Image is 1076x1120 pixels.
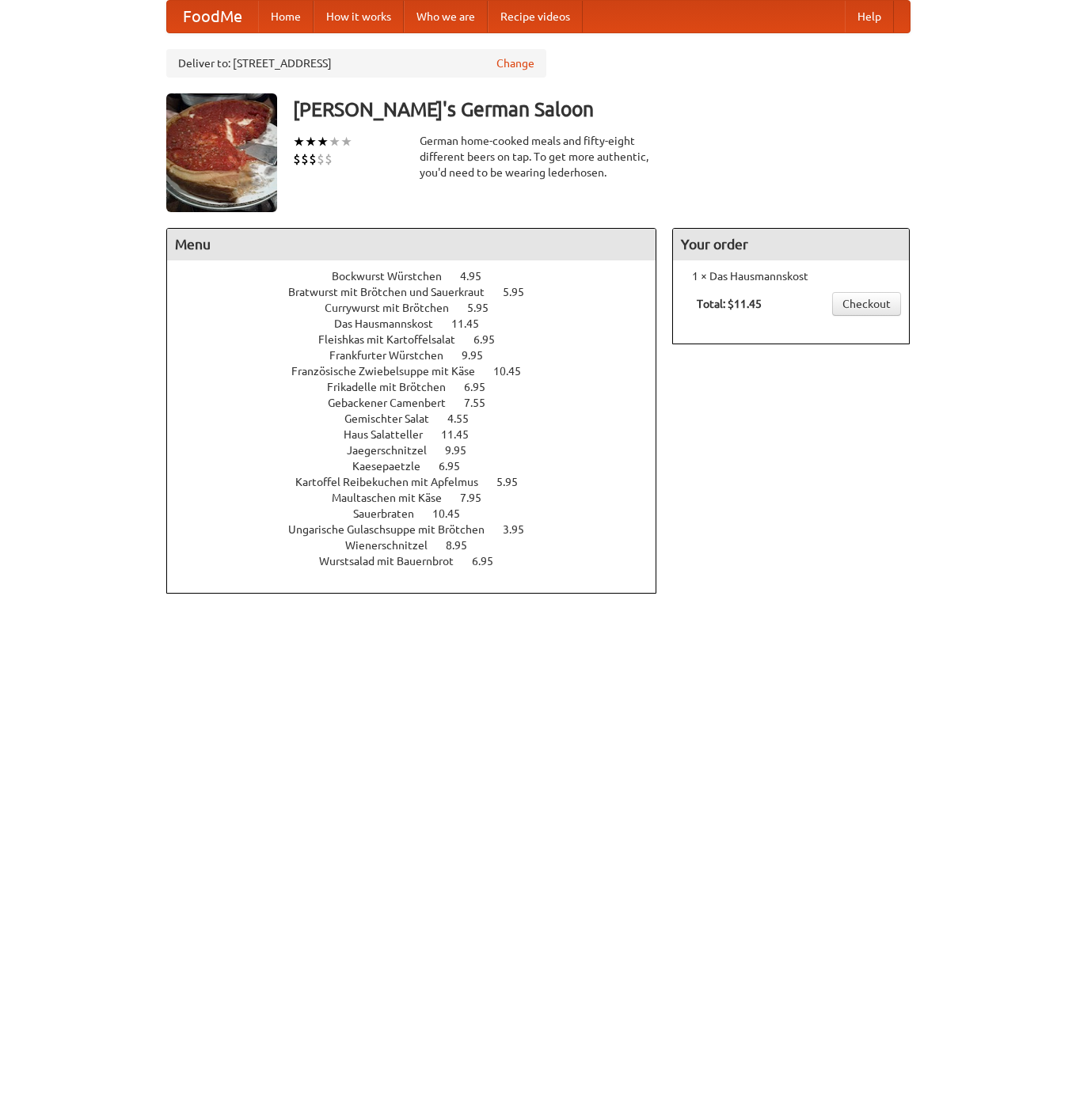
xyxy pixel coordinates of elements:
a: Gemischter Salat 4.55 [344,412,498,425]
a: Frikadelle mit Brötchen 6.95 [327,381,515,393]
span: 3.95 [503,523,540,536]
a: Checkout [832,292,901,316]
li: ★ [305,133,317,150]
a: Fleishkas mit Kartoffelsalat 6.95 [318,333,524,346]
li: $ [325,150,333,168]
li: $ [309,150,317,168]
a: Gebackener Camenbert 7.55 [328,397,515,409]
span: Das Hausmannskost [334,317,449,330]
a: Kartoffel Reibekuchen mit Apfelmus 5.95 [295,476,547,488]
span: 9.95 [445,444,482,457]
a: Jaegerschnitzel 9.95 [347,444,496,457]
li: 1 × Das Hausmannskost [681,268,901,284]
span: 5.95 [467,302,504,314]
a: Wurstsalad mit Bauernbrot 6.95 [319,555,523,568]
li: $ [317,150,325,168]
a: Französische Zwiebelsuppe mit Käse 10.45 [291,365,550,378]
span: Kaesepaetzle [352,460,436,473]
span: Haus Salatteller [344,428,439,441]
span: Bockwurst Würstchen [332,270,458,283]
a: Sauerbraten 10.45 [353,507,489,520]
a: Home [258,1,314,32]
a: Ungarische Gulaschsuppe mit Brötchen 3.95 [288,523,553,536]
a: Who we are [404,1,488,32]
h4: Your order [673,229,909,260]
span: 4.95 [460,270,497,283]
span: Maultaschen mit Käse [332,492,458,504]
span: Fleishkas mit Kartoffelsalat [318,333,471,346]
a: Maultaschen mit Käse 7.95 [332,492,511,504]
span: Ungarische Gulaschsuppe mit Brötchen [288,523,500,536]
a: Haus Salatteller 11.45 [344,428,498,441]
span: 9.95 [462,349,499,362]
span: 11.45 [451,317,495,330]
img: angular.jpg [166,93,277,212]
span: Jaegerschnitzel [347,444,443,457]
span: 6.95 [472,555,509,568]
li: $ [293,150,301,168]
span: Wienerschnitzel [345,539,443,552]
a: Change [496,55,534,71]
a: Help [845,1,894,32]
span: 7.95 [460,492,497,504]
a: Currywurst mit Brötchen 5.95 [325,302,518,314]
span: 7.55 [464,397,501,409]
a: Frankfurter Würstchen 9.95 [329,349,512,362]
span: Wurstsalad mit Bauernbrot [319,555,470,568]
a: Wienerschnitzel 8.95 [345,539,496,552]
a: Bratwurst mit Brötchen und Sauerkraut 5.95 [288,286,553,298]
a: FoodMe [167,1,258,32]
a: How it works [314,1,404,32]
a: Bockwurst Würstchen 4.95 [332,270,511,283]
span: Französische Zwiebelsuppe mit Käse [291,365,491,378]
span: Kartoffel Reibekuchen mit Apfelmus [295,476,494,488]
span: 4.55 [447,412,485,425]
span: Frikadelle mit Brötchen [327,381,462,393]
div: German home-cooked meals and fifty-eight different beers on tap. To get more authentic, you'd nee... [420,133,657,180]
li: ★ [293,133,305,150]
span: 6.95 [473,333,511,346]
span: Gebackener Camenbert [328,397,462,409]
span: Gemischter Salat [344,412,445,425]
span: 11.45 [441,428,485,441]
span: 5.95 [503,286,540,298]
span: Bratwurst mit Brötchen und Sauerkraut [288,286,500,298]
li: ★ [329,133,340,150]
h3: [PERSON_NAME]'s German Saloon [293,93,911,125]
a: Das Hausmannskost 11.45 [334,317,508,330]
h4: Menu [167,229,656,260]
span: Frankfurter Würstchen [329,349,459,362]
a: Kaesepaetzle 6.95 [352,460,489,473]
b: Total: $11.45 [697,298,762,310]
span: 5.95 [496,476,534,488]
span: 6.95 [439,460,476,473]
a: Recipe videos [488,1,583,32]
span: Sauerbraten [353,507,430,520]
span: Currywurst mit Brötchen [325,302,465,314]
div: Deliver to: [STREET_ADDRESS] [166,49,546,78]
span: 10.45 [432,507,476,520]
span: 6.95 [464,381,501,393]
span: 8.95 [446,539,483,552]
li: ★ [340,133,352,150]
span: 10.45 [493,365,537,378]
li: ★ [317,133,329,150]
li: $ [301,150,309,168]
